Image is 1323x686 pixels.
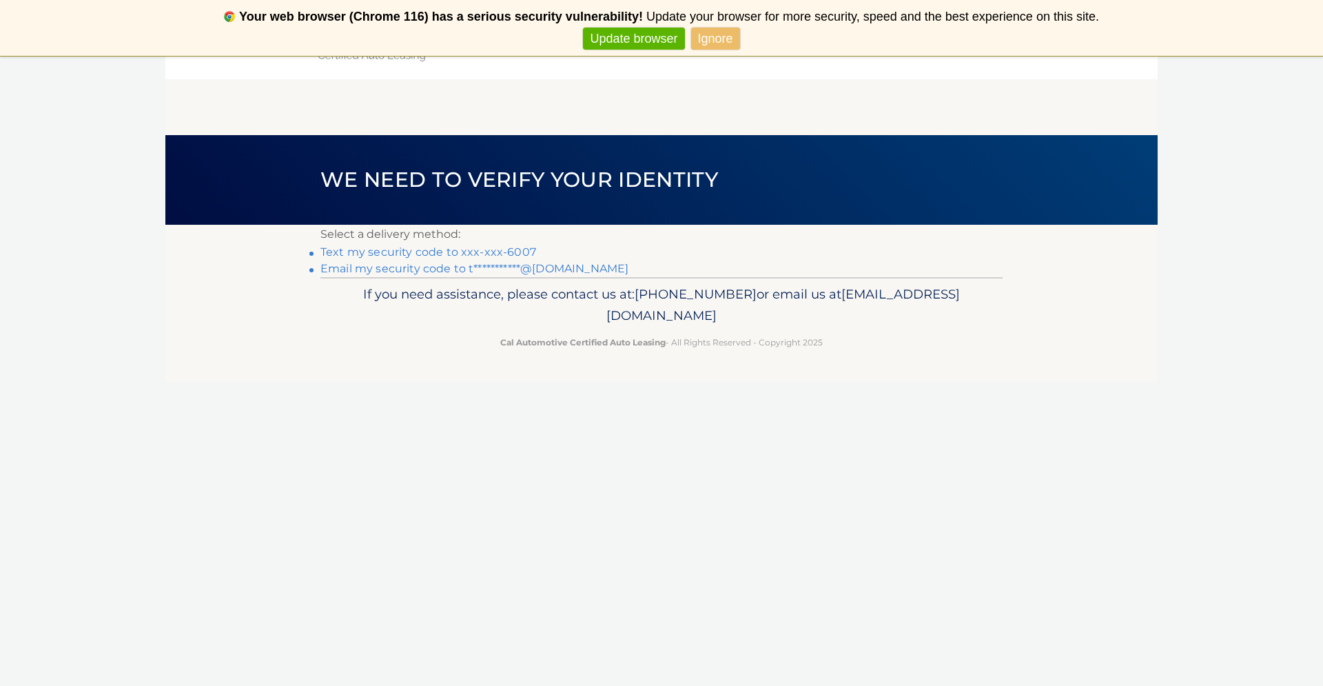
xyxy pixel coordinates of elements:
[329,335,994,350] p: - All Rights Reserved - Copyright 2025
[239,10,643,23] b: Your web browser (Chrome 116) has a serious security vulnerability!
[500,337,666,347] strong: Cal Automotive Certified Auto Leasing
[329,283,994,327] p: If you need assistance, please contact us at: or email us at
[320,225,1003,244] p: Select a delivery method:
[320,245,536,259] a: Text my security code to xxx-xxx-6007
[691,28,740,50] a: Ignore
[635,286,757,302] span: [PHONE_NUMBER]
[646,10,1099,23] span: Update your browser for more security, speed and the best experience on this site.
[583,28,684,50] a: Update browser
[320,167,718,192] span: We need to verify your identity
